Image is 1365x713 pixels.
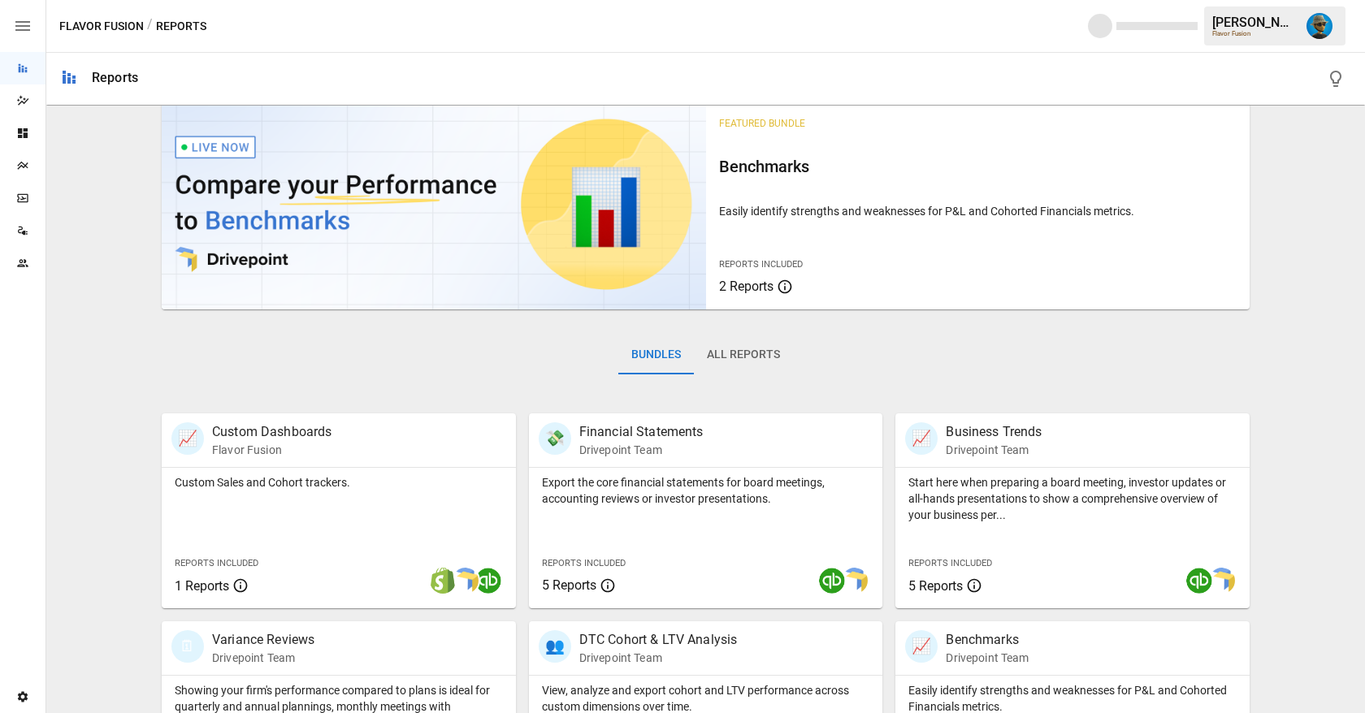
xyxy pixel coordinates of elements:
[147,16,153,37] div: /
[946,630,1029,650] p: Benchmarks
[579,630,738,650] p: DTC Cohort & LTV Analysis
[719,279,773,294] span: 2 Reports
[819,568,845,594] img: quickbooks
[539,630,571,663] div: 👥
[212,442,332,458] p: Flavor Fusion
[579,442,704,458] p: Drivepoint Team
[579,650,738,666] p: Drivepoint Team
[162,98,706,309] img: video thumbnail
[453,568,479,594] img: smart model
[694,335,793,374] button: All Reports
[171,422,204,455] div: 📈
[1212,15,1297,30] div: [PERSON_NAME]
[175,578,229,594] span: 1 Reports
[719,259,803,270] span: Reports Included
[908,578,963,594] span: 5 Reports
[542,577,596,593] span: 5 Reports
[175,474,503,490] p: Custom Sales and Cohort trackers.
[1209,568,1235,594] img: smart model
[539,422,571,455] div: 💸
[946,442,1042,458] p: Drivepoint Team
[542,558,626,568] span: Reports Included
[212,630,314,650] p: Variance Reviews
[542,474,870,507] p: Export the core financial statements for board meetings, accounting reviews or investor presentat...
[175,558,258,568] span: Reports Included
[1297,3,1342,49] button: Lance Quejada
[905,422,938,455] div: 📈
[719,203,1237,219] p: Easily identify strengths and weaknesses for P&L and Cohorted Financials metrics.
[430,568,456,594] img: shopify
[212,422,332,442] p: Custom Dashboards
[842,568,868,594] img: smart model
[475,568,501,594] img: quickbooks
[59,16,144,37] button: Flavor Fusion
[719,118,805,129] span: Featured Bundle
[579,422,704,442] p: Financial Statements
[92,70,138,85] div: Reports
[905,630,938,663] div: 📈
[946,422,1042,442] p: Business Trends
[719,153,1237,179] h6: Benchmarks
[1212,30,1297,37] div: Flavor Fusion
[946,650,1029,666] p: Drivepoint Team
[1186,568,1212,594] img: quickbooks
[212,650,314,666] p: Drivepoint Team
[1306,13,1332,39] img: Lance Quejada
[171,630,204,663] div: 🗓
[618,335,694,374] button: Bundles
[908,558,992,568] span: Reports Included
[908,474,1237,523] p: Start here when preparing a board meeting, investor updates or all-hands presentations to show a ...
